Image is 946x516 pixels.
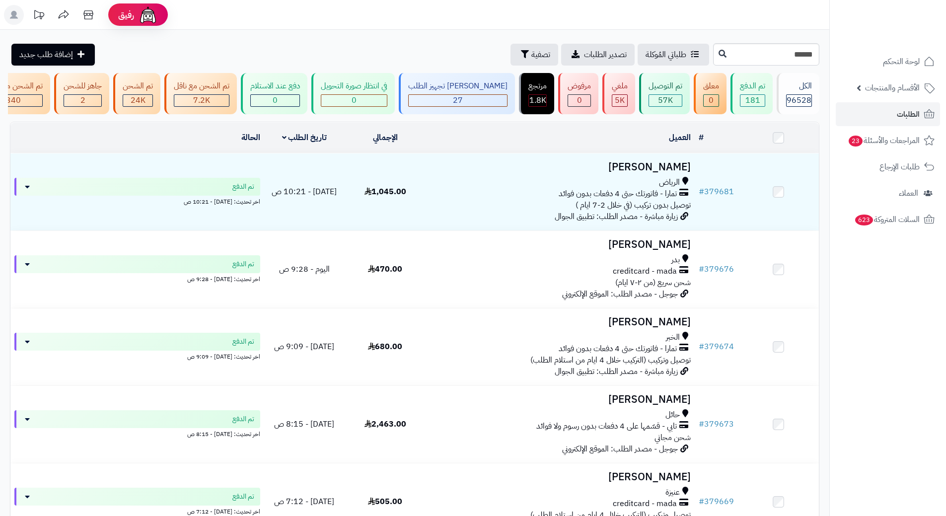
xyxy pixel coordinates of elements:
span: [DATE] - 10:21 ص [272,186,337,198]
div: الكل [786,80,812,92]
h3: [PERSON_NAME] [430,471,691,483]
div: 2 [64,95,101,106]
span: تصدير الطلبات [584,49,627,61]
span: 1,045.00 [364,186,406,198]
a: السلات المتروكة623 [836,208,940,231]
div: 57045 [649,95,682,106]
a: دفع عند الاستلام 0 [239,73,309,114]
a: [PERSON_NAME] تجهيز الطلب 27 [397,73,517,114]
span: [DATE] - 8:15 ص [274,418,334,430]
a: طلباتي المُوكلة [638,44,709,66]
a: تم التوصيل 57K [637,73,692,114]
div: في انتظار صورة التحويل [321,80,387,92]
span: 1.8K [529,94,546,106]
span: تصفية [531,49,550,61]
div: مرتجع [528,80,547,92]
span: زيارة مباشرة - مصدر الطلب: تطبيق الجوال [555,211,678,222]
div: 4997 [612,95,627,106]
a: مرتجع 1.8K [517,73,556,114]
span: 27 [453,94,463,106]
a: معلق 0 [692,73,728,114]
span: 5K [615,94,625,106]
span: 0 [709,94,714,106]
div: جاهز للشحن [64,80,102,92]
a: #379669 [699,496,734,508]
div: تم الدفع [740,80,765,92]
span: 623 [855,215,873,225]
a: العميل [669,132,691,144]
a: الحالة [241,132,260,144]
span: 0 [352,94,357,106]
span: 470.00 [368,263,402,275]
img: logo-2.png [878,27,937,48]
div: اخر تحديث: [DATE] - 7:12 ص [14,506,260,516]
span: # [699,263,704,275]
a: #379673 [699,418,734,430]
span: جوجل - مصدر الطلب: الموقع الإلكتروني [562,288,678,300]
span: تم الدفع [232,259,254,269]
span: إضافة طلب جديد [19,49,73,61]
span: الخبر [666,332,680,343]
a: تم الشحن مع ناقل 7.2K [162,73,239,114]
span: تابي - قسّمها على 4 دفعات بدون رسوم ولا فوائد [536,421,677,432]
h3: [PERSON_NAME] [430,161,691,173]
span: جوجل - مصدر الطلب: الموقع الإلكتروني [562,443,678,455]
a: #379676 [699,263,734,275]
span: 505.00 [368,496,402,508]
span: الرياض [659,177,680,188]
span: [DATE] - 9:09 ص [274,341,334,353]
span: توصيل وتركيب (التركيب خلال 4 ايام من استلام الطلب) [530,354,691,366]
span: تم الدفع [232,414,254,424]
span: 24K [131,94,146,106]
span: زيارة مباشرة - مصدر الطلب: تطبيق الجوال [555,366,678,377]
span: 0 [577,94,582,106]
div: اخر تحديث: [DATE] - 10:21 ص [14,196,260,206]
h3: [PERSON_NAME] [430,316,691,328]
span: رفيق [118,9,134,21]
a: الكل96528 [775,73,821,114]
a: العملاء [836,181,940,205]
span: 7.2K [193,94,210,106]
a: # [699,132,704,144]
a: الإجمالي [373,132,398,144]
span: # [699,341,704,353]
span: # [699,418,704,430]
a: الطلبات [836,102,940,126]
span: 2 [80,94,85,106]
span: شحن سريع (من ٢-٧ ايام) [615,277,691,289]
span: creditcard - mada [613,266,677,277]
span: تمارا - فاتورتك حتى 4 دفعات بدون فوائد [559,188,677,200]
span: العملاء [899,186,918,200]
a: #379681 [699,186,734,198]
div: 1843 [529,95,546,106]
div: مرفوض [568,80,591,92]
div: تم الشحن [123,80,153,92]
div: معلق [703,80,719,92]
div: 0 [321,95,387,106]
div: دفع عند الاستلام [250,80,300,92]
a: تاريخ الطلب [282,132,327,144]
span: 680.00 [368,341,402,353]
span: # [699,496,704,508]
span: 181 [745,94,760,106]
span: توصيل بدون تركيب (في خلال 2-7 ايام ) [576,199,691,211]
span: بدر [671,254,680,266]
span: الأقسام والمنتجات [865,81,920,95]
a: جاهز للشحن 2 [52,73,111,114]
a: تصدير الطلبات [561,44,635,66]
a: المراجعات والأسئلة23 [836,129,940,152]
a: تم الدفع 181 [728,73,775,114]
span: طلباتي المُوكلة [646,49,686,61]
span: 0 [273,94,278,106]
span: # [699,186,704,198]
span: تم الدفع [232,337,254,347]
div: 7222 [174,95,229,106]
span: اليوم - 9:28 ص [279,263,330,275]
span: السلات المتروكة [854,213,920,226]
div: 0 [251,95,299,106]
span: طلبات الإرجاع [879,160,920,174]
h3: [PERSON_NAME] [430,394,691,405]
span: حائل [665,409,680,421]
div: 0 [568,95,590,106]
div: 181 [740,95,765,106]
